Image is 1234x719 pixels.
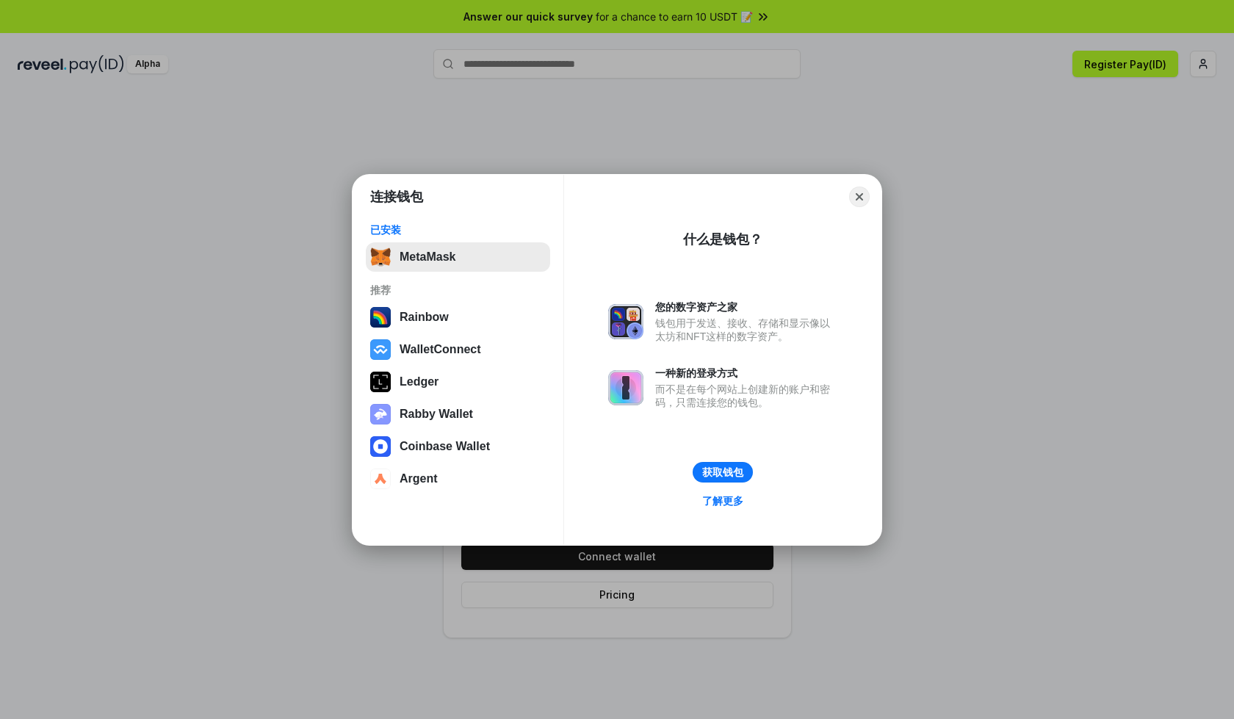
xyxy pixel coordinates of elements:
[370,436,391,457] img: svg+xml,%3Csvg%20width%3D%2228%22%20height%3D%2228%22%20viewBox%3D%220%200%2028%2028%22%20fill%3D...
[366,367,550,397] button: Ledger
[370,307,391,328] img: svg+xml,%3Csvg%20width%3D%22120%22%20height%3D%22120%22%20viewBox%3D%220%200%20120%20120%22%20fil...
[370,469,391,489] img: svg+xml,%3Csvg%20width%3D%2228%22%20height%3D%2228%22%20viewBox%3D%220%200%2028%2028%22%20fill%3D...
[400,250,455,264] div: MetaMask
[849,187,870,207] button: Close
[370,283,546,297] div: 推荐
[366,335,550,364] button: WalletConnect
[608,370,643,405] img: svg+xml,%3Csvg%20xmlns%3D%22http%3A%2F%2Fwww.w3.org%2F2000%2Fsvg%22%20fill%3D%22none%22%20viewBox...
[366,432,550,461] button: Coinbase Wallet
[655,300,837,314] div: 您的数字资产之家
[366,400,550,429] button: Rabby Wallet
[370,339,391,360] img: svg+xml,%3Csvg%20width%3D%2228%22%20height%3D%2228%22%20viewBox%3D%220%200%2028%2028%22%20fill%3D...
[655,383,837,409] div: 而不是在每个网站上创建新的账户和密码，只需连接您的钱包。
[702,494,743,507] div: 了解更多
[655,317,837,343] div: 钱包用于发送、接收、存储和显示像以太坊和NFT这样的数字资产。
[400,311,449,324] div: Rainbow
[370,188,423,206] h1: 连接钱包
[370,404,391,424] img: svg+xml,%3Csvg%20xmlns%3D%22http%3A%2F%2Fwww.w3.org%2F2000%2Fsvg%22%20fill%3D%22none%22%20viewBox...
[400,343,481,356] div: WalletConnect
[366,303,550,332] button: Rainbow
[366,242,550,272] button: MetaMask
[608,304,643,339] img: svg+xml,%3Csvg%20xmlns%3D%22http%3A%2F%2Fwww.w3.org%2F2000%2Fsvg%22%20fill%3D%22none%22%20viewBox...
[370,223,546,236] div: 已安装
[370,247,391,267] img: svg+xml,%3Csvg%20fill%3D%22none%22%20height%3D%2233%22%20viewBox%3D%220%200%2035%2033%22%20width%...
[400,408,473,421] div: Rabby Wallet
[693,491,752,510] a: 了解更多
[370,372,391,392] img: svg+xml,%3Csvg%20xmlns%3D%22http%3A%2F%2Fwww.w3.org%2F2000%2Fsvg%22%20width%3D%2228%22%20height%3...
[400,440,490,453] div: Coinbase Wallet
[400,375,439,389] div: Ledger
[400,472,438,485] div: Argent
[366,464,550,494] button: Argent
[702,466,743,479] div: 获取钱包
[655,366,837,380] div: 一种新的登录方式
[683,231,762,248] div: 什么是钱包？
[693,462,753,483] button: 获取钱包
